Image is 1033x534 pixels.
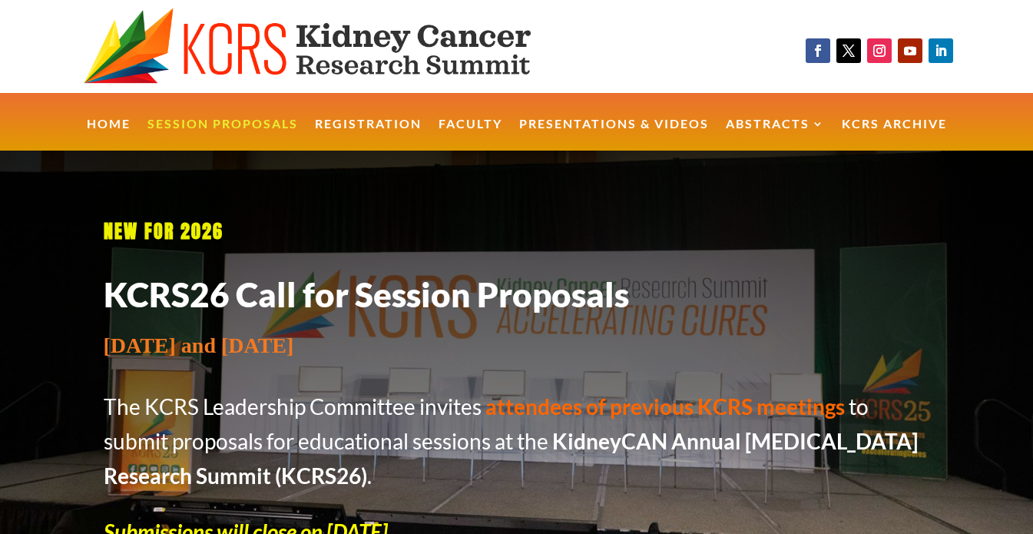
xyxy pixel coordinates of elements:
[147,118,298,151] a: Session Proposals
[84,8,586,85] img: KCRS generic logo wide
[315,118,422,151] a: Registration
[726,118,825,151] a: Abstracts
[104,390,930,514] p: The KCRS Leadership Committee invites to submit proposals for educational sessions at the .
[806,38,830,63] a: Follow on Facebook
[439,118,502,151] a: Faculty
[836,38,861,63] a: Follow on X
[104,324,930,367] p: [DATE] and [DATE]
[929,38,953,63] a: Follow on LinkedIn
[867,38,892,63] a: Follow on Instagram
[485,393,845,420] strong: attendees of previous KCRS meetings
[104,213,930,250] p: NEW FOR 2026
[898,38,922,63] a: Follow on Youtube
[87,118,131,151] a: Home
[842,118,947,151] a: KCRS Archive
[104,428,918,489] strong: KidneyCAN Annual [MEDICAL_DATA] Research Summit (KCRS26)
[104,273,930,324] h1: KCRS26 Call for Session Proposals
[519,118,709,151] a: Presentations & Videos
